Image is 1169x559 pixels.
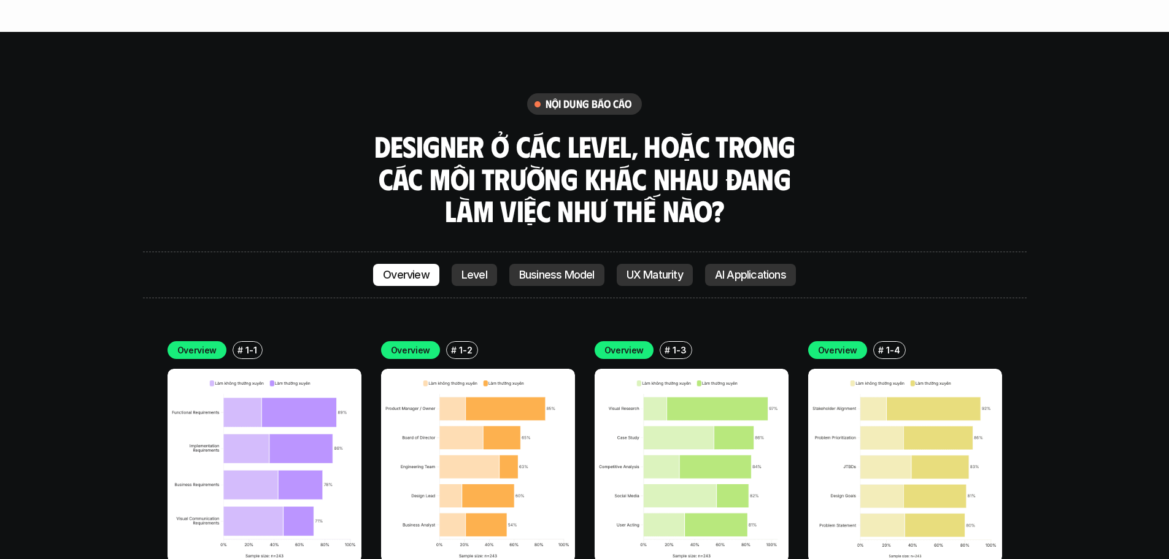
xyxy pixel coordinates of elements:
[665,345,670,355] h6: #
[245,344,257,357] p: 1-1
[452,264,497,286] a: Level
[509,264,604,286] a: Business Model
[370,130,800,227] h3: Designer ở các level, hoặc trong các môi trường khác nhau đang làm việc như thế nào?
[715,269,786,281] p: AI Applications
[391,344,431,357] p: Overview
[604,344,644,357] p: Overview
[459,344,472,357] p: 1-2
[627,269,683,281] p: UX Maturity
[177,344,217,357] p: Overview
[546,97,632,111] h6: nội dung báo cáo
[373,264,439,286] a: Overview
[519,269,595,281] p: Business Model
[237,345,243,355] h6: #
[886,344,900,357] p: 1-4
[617,264,693,286] a: UX Maturity
[673,344,686,357] p: 1-3
[818,344,858,357] p: Overview
[878,345,884,355] h6: #
[383,269,430,281] p: Overview
[451,345,457,355] h6: #
[461,269,487,281] p: Level
[705,264,796,286] a: AI Applications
